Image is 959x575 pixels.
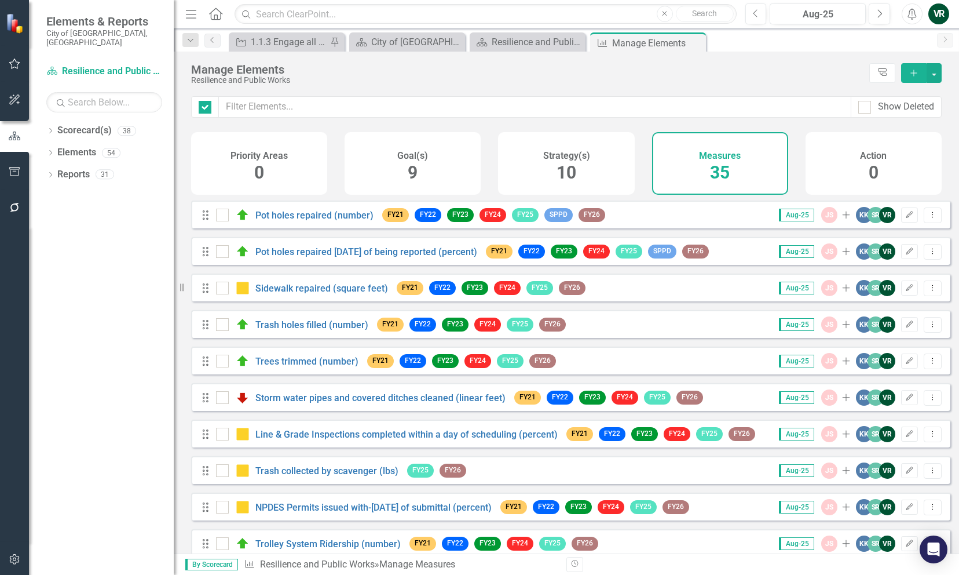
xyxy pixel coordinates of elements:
[533,500,559,514] span: FY22
[407,464,434,477] span: FY25
[57,146,96,159] a: Elements
[185,559,238,570] span: By Scorecard
[779,209,814,221] span: Aug-25
[236,391,250,405] img: Below Plan
[566,427,593,441] span: FY21
[442,537,468,550] span: FY22
[869,162,879,183] span: 0
[191,63,863,76] div: Manage Elements
[821,243,837,260] div: JS
[868,280,884,296] div: SR
[512,208,539,221] span: FY25
[254,162,264,183] span: 0
[464,354,491,367] span: FY24
[46,14,162,28] span: Elements & Reports
[255,392,506,403] a: Storm water pipes and covered ditches cleaned (linear feet)
[579,391,606,404] span: FY23
[779,501,814,514] span: Aug-25
[46,92,162,112] input: Search Below...
[682,245,709,258] span: FY26
[429,281,456,294] span: FY22
[612,36,703,50] div: Manage Elements
[572,537,598,550] span: FY26
[442,318,468,331] span: FY23
[235,4,736,24] input: Search ClearPoint...
[868,353,884,369] div: SR
[539,318,566,331] span: FY26
[526,281,553,294] span: FY25
[382,208,409,221] span: FY21
[630,500,657,514] span: FY25
[255,538,401,549] a: Trolley System Ridership (number)
[779,537,814,550] span: Aug-25
[473,35,583,49] a: Resilience and Public Works
[497,354,524,367] span: FY25
[492,35,583,49] div: Resilience and Public Works
[856,499,872,515] div: KK
[255,429,558,440] a: Line & Grade Inspections completed within a day of scheduling (percent)
[879,390,895,406] div: VR
[529,354,556,367] span: FY26
[579,208,605,221] span: FY26
[821,207,837,223] div: JS
[821,280,837,296] div: JS
[644,391,671,404] span: FY25
[821,390,837,406] div: JS
[598,500,624,514] span: FY24
[879,207,895,223] div: VR
[856,243,872,260] div: KK
[878,100,934,114] div: Show Deleted
[230,151,288,161] h4: Priority Areas
[260,559,375,570] a: Resilience and Public Works
[544,208,573,221] span: SPPD
[255,283,388,294] a: Sidewalk repaired (square feet)
[860,151,887,161] h4: Action
[46,65,162,78] a: Resilience and Public Works
[255,246,477,257] a: Pot holes repaired [DATE] of being reported (percent)
[920,536,947,563] div: Open Intercom Messenger
[236,281,250,295] img: Caution
[774,8,862,21] div: Aug-25
[244,558,558,572] div: » Manage Measures
[500,500,527,514] span: FY21
[255,319,368,330] a: Trash holes filled (number)
[879,243,895,260] div: VR
[409,537,436,550] span: FY21
[367,354,394,367] span: FY21
[251,35,327,49] div: 1.1.3 Engage all Stakeholders with timely and clear communication
[821,536,837,552] div: JS
[96,170,114,180] div: 31
[118,126,136,136] div: 38
[400,354,426,367] span: FY22
[879,353,895,369] div: VR
[928,3,949,24] button: VR
[371,35,462,49] div: City of [GEOGRAPHIC_DATA]
[648,245,676,258] span: SPPD
[770,3,866,24] button: Aug-25
[236,354,250,368] img: On Target
[779,245,814,258] span: Aug-25
[856,280,872,296] div: KK
[486,245,513,258] span: FY21
[868,536,884,552] div: SR
[57,168,90,181] a: Reports
[856,390,872,406] div: KK
[236,208,250,222] img: On Target
[879,426,895,442] div: VR
[462,281,488,294] span: FY23
[474,537,501,550] span: FY23
[868,463,884,479] div: SR
[779,391,814,404] span: Aug-25
[868,243,884,260] div: SR
[415,208,441,221] span: FY22
[821,353,837,369] div: JS
[868,390,884,406] div: SR
[232,35,327,49] a: 1.1.3 Engage all Stakeholders with timely and clear communication
[6,13,26,34] img: ClearPoint Strategy
[729,427,755,441] span: FY26
[879,463,895,479] div: VR
[191,76,863,85] div: Resilience and Public Works
[236,500,250,514] img: Caution
[879,536,895,552] div: VR
[868,207,884,223] div: SR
